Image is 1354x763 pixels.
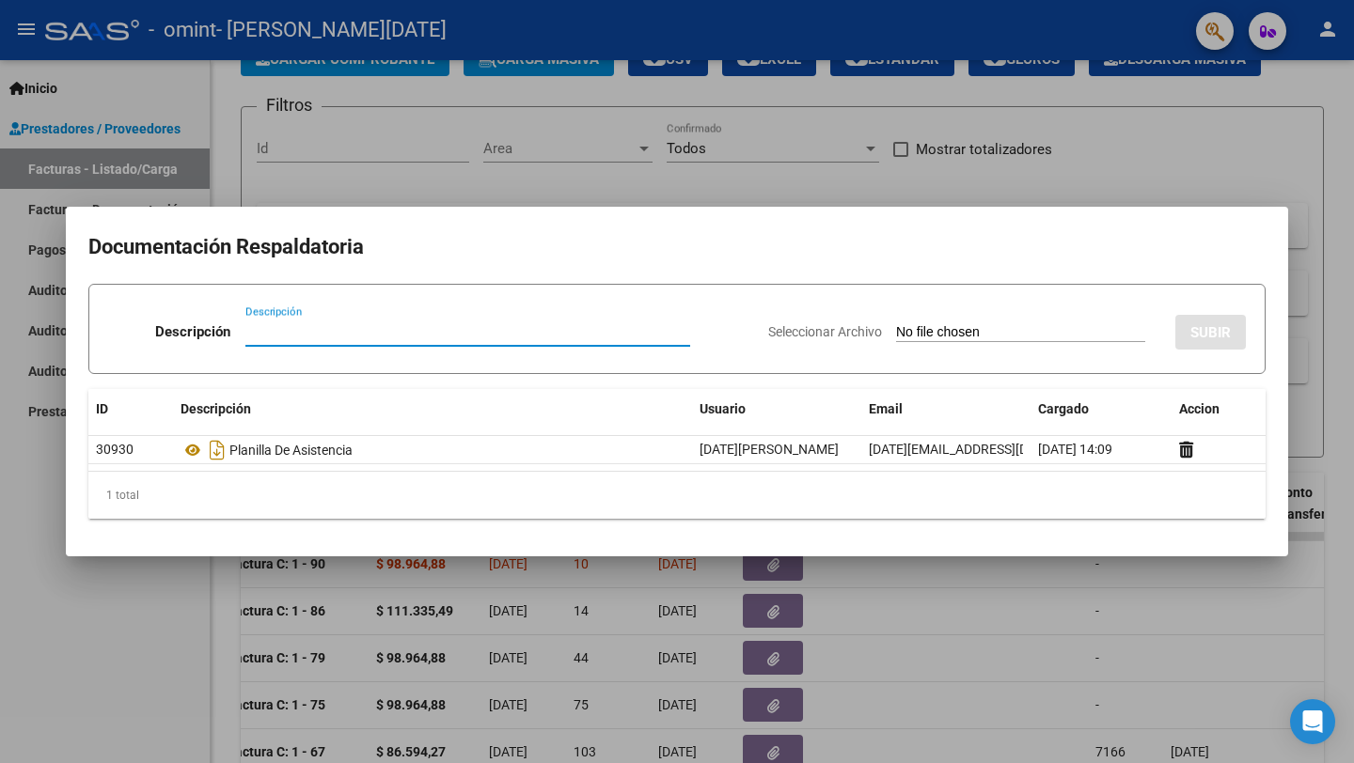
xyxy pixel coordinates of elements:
datatable-header-cell: Cargado [1031,389,1172,429]
datatable-header-cell: Accion [1172,389,1266,429]
datatable-header-cell: Email [861,389,1031,429]
i: Descargar documento [205,435,229,465]
p: Descripción [155,321,230,343]
span: Email [869,401,903,416]
div: Planilla De Asistencia [181,435,685,465]
div: 1 total [88,472,1266,519]
button: SUBIR [1175,315,1246,350]
div: Open Intercom Messenger [1290,699,1335,744]
datatable-header-cell: Descripción [173,389,692,429]
span: SUBIR [1190,324,1231,341]
span: Cargado [1038,401,1089,416]
span: Accion [1179,401,1220,416]
span: Descripción [181,401,251,416]
h2: Documentación Respaldatoria [88,229,1266,265]
span: [DATE][PERSON_NAME] [700,442,839,457]
span: [DATE] 14:09 [1038,442,1112,457]
span: [DATE][EMAIL_ADDRESS][DOMAIN_NAME] [869,442,1116,457]
span: ID [96,401,108,416]
span: 30930 [96,442,134,457]
span: Seleccionar Archivo [768,324,882,339]
span: Usuario [700,401,746,416]
datatable-header-cell: ID [88,389,173,429]
datatable-header-cell: Usuario [692,389,861,429]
